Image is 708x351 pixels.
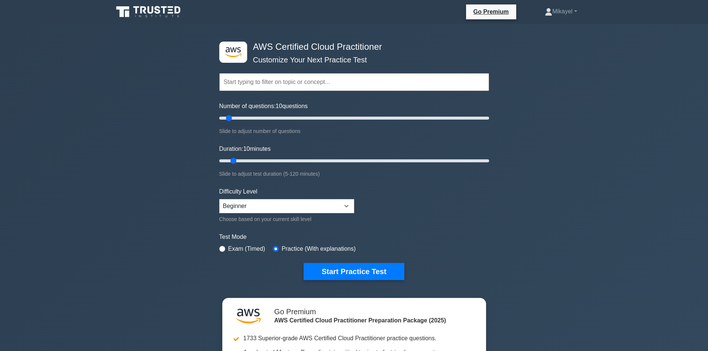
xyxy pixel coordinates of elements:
input: Start typing to filter on topic or concept... [219,73,489,91]
label: Exam (Timed) [228,244,265,253]
div: Choose based on your current skill level [219,215,354,224]
h4: AWS Certified Cloud Practitioner [250,42,453,52]
label: Duration: minutes [219,144,271,153]
span: 10 [243,146,250,152]
div: Slide to adjust number of questions [219,127,489,136]
a: Go Premium [469,7,513,16]
span: 10 [276,103,282,109]
label: Practice (With explanations) [282,244,356,253]
label: Test Mode [219,233,489,241]
label: Number of questions: questions [219,102,308,111]
a: Mikayel [527,4,595,19]
div: Slide to adjust test duration (5-120 minutes) [219,169,489,178]
button: Start Practice Test [304,263,404,280]
label: Difficulty Level [219,187,258,196]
